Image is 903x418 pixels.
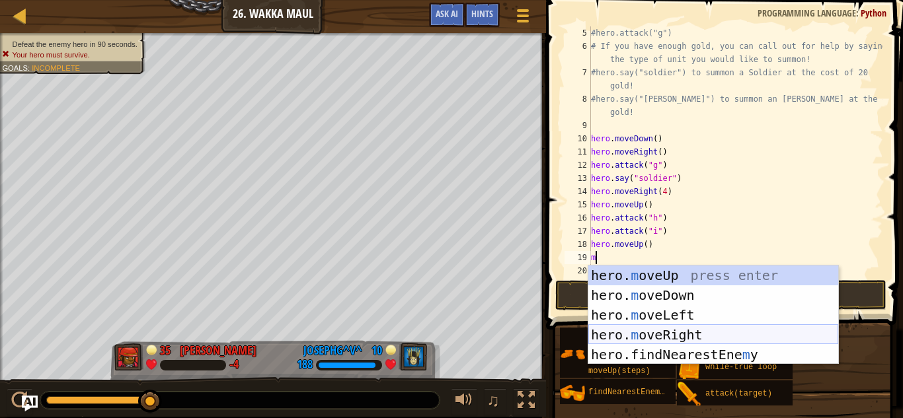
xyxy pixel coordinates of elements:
div: 11 [565,145,591,158]
button: Ask AI [429,3,465,27]
button: Ask AI [22,396,38,411]
img: portrait.png [560,341,585,366]
div: 10 [565,132,591,145]
div: 17 [565,225,591,238]
span: Incomplete [32,63,80,72]
span: attack(target) [705,389,772,398]
div: JosephG^v^ [303,342,362,359]
img: thang_avatar_frame.png [114,343,143,371]
div: 12 [565,158,591,172]
div: 19 [565,251,591,264]
div: 14 [565,185,591,198]
div: 18 [565,238,591,251]
span: : [856,7,861,19]
div: 10 [369,342,382,354]
div: 188 [297,359,313,371]
button: Ctrl + P: Play [7,388,33,415]
span: Programming language [758,7,856,19]
span: while-true loop [705,363,777,372]
div: 6 [565,40,591,66]
span: Your hero must survive. [13,50,90,59]
div: 15 [565,198,591,211]
span: moveUp(steps) [588,366,650,376]
img: portrait.png [560,380,585,405]
div: 7 [565,66,591,92]
button: Show game menu [506,3,539,34]
div: -4 [229,359,239,371]
span: Ask AI [436,7,458,20]
div: 13 [565,172,591,185]
img: portrait.png [677,355,702,380]
div: 16 [565,211,591,225]
button: Adjust volume [451,388,477,415]
span: Goals [2,63,28,72]
div: 9 [565,119,591,132]
li: Your hero must survive. [2,50,137,60]
div: 35 [160,342,173,354]
img: portrait.png [677,382,702,407]
div: 8 [565,92,591,119]
span: : [28,63,32,72]
img: thang_avatar_frame.png [399,343,428,371]
button: Run ⇧↵ [555,280,886,310]
button: ♫ [484,388,506,415]
span: Python [861,7,886,19]
span: findNearestEnemy() [588,388,674,397]
button: Toggle fullscreen [513,388,539,415]
div: 5 [565,26,591,40]
div: 20 [565,264,591,277]
div: [PERSON_NAME] [180,342,256,359]
span: Hints [471,7,493,20]
span: Defeat the enemy hero in 90 seconds. [13,40,137,48]
li: Defeat the enemy hero in 90 seconds. [2,39,137,50]
span: ♫ [487,390,500,410]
